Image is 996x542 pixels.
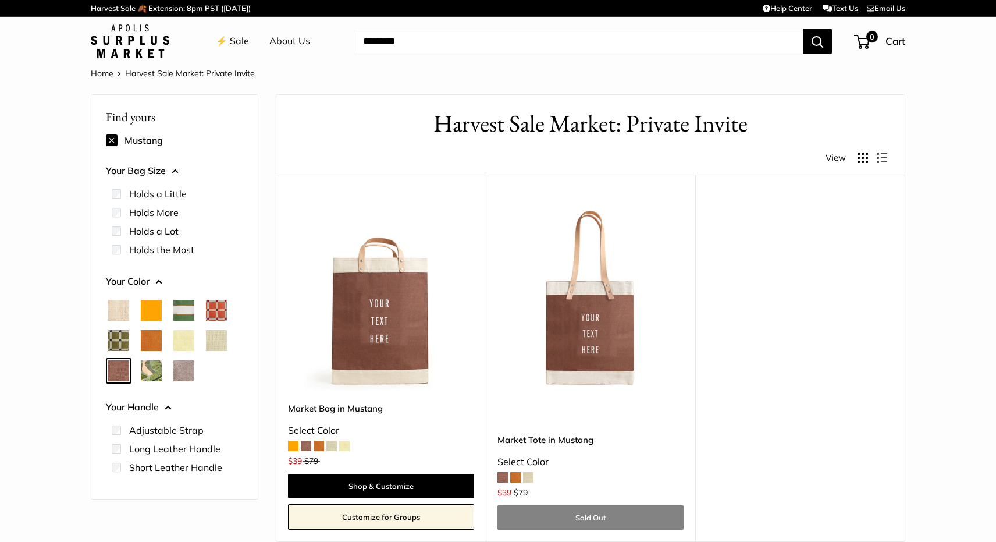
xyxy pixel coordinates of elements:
nav: Breadcrumb [91,66,255,81]
span: View [826,150,846,166]
a: Sold Out [497,505,684,530]
button: Display products as grid [858,153,868,163]
label: Holds More [129,206,179,219]
button: Chenille Window Brick [206,300,227,321]
a: Home [91,68,113,79]
label: Holds the Most [129,243,194,257]
button: Orange [141,300,162,321]
input: Search... [354,29,803,54]
h1: Harvest Sale Market: Private Invite [294,107,887,141]
a: 0 Cart [855,32,905,51]
a: Customize for Groups [288,504,474,530]
a: Help Center [763,3,812,13]
span: $39 [288,456,302,466]
button: Mustang [108,360,129,381]
button: Your Color [106,273,243,291]
div: Select Color [497,454,684,471]
button: Display products as list [877,153,887,163]
span: $79 [514,487,528,498]
span: 0 [866,31,878,42]
a: Market Tote in Mustang [497,433,684,447]
div: Select Color [288,422,474,440]
button: Your Bag Size [106,162,243,180]
label: Adjustable Strap [129,423,204,437]
button: Your Handle [106,399,243,416]
span: Harvest Sale Market: Private Invite [125,68,255,79]
button: Cognac [141,330,162,351]
a: Shop & Customize [288,474,474,498]
button: Court Green [173,300,194,321]
label: Short Leather Handle [129,460,222,474]
div: Mustang [106,131,243,150]
a: ⚡️ Sale [216,33,249,50]
button: Natural [108,300,129,321]
span: $39 [497,487,511,498]
button: Palm Leaf [141,360,162,381]
button: Search [803,29,832,54]
a: Email Us [867,3,905,13]
a: Market Tote in MustangMarket Tote in Mustang [497,204,684,390]
button: Daisy [173,330,194,351]
img: Market Bag in Mustang [288,204,474,390]
button: Mint Sorbet [206,330,227,351]
a: About Us [269,33,310,50]
img: Market Tote in Mustang [497,204,684,390]
span: $79 [304,456,318,466]
label: Holds a Lot [129,224,179,238]
a: Market Bag in Mustang [288,402,474,415]
label: Holds a Little [129,187,187,201]
p: Find yours [106,105,243,128]
button: Chenille Window Sage [108,330,129,351]
button: Taupe [173,360,194,381]
img: Apolis: Surplus Market [91,24,169,58]
a: Market Bag in MustangMarket Bag in Mustang [288,204,474,390]
label: Long Leather Handle [129,442,220,456]
span: Cart [885,35,905,47]
a: Text Us [823,3,858,13]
